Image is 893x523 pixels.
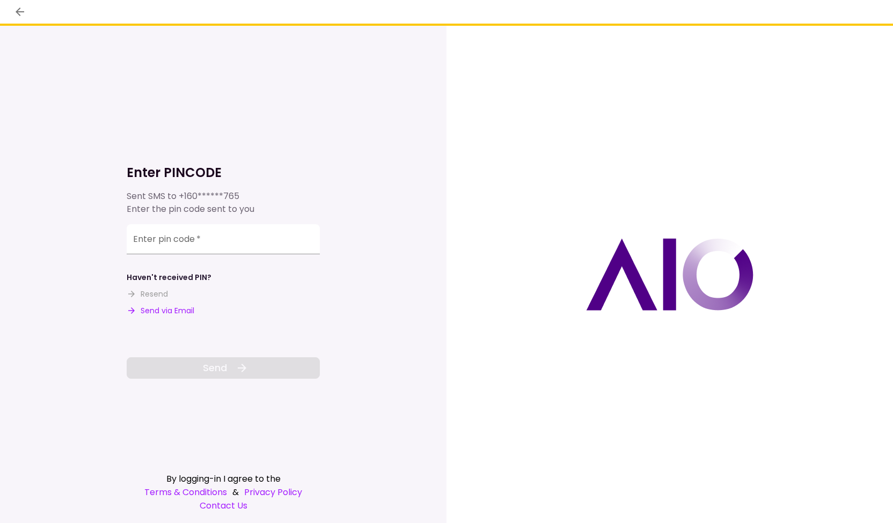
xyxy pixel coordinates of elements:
button: Send [127,357,320,379]
h1: Enter PINCODE [127,164,320,181]
button: Send via Email [127,305,194,316]
a: Terms & Conditions [144,485,227,499]
div: & [127,485,320,499]
span: Send [203,360,227,375]
a: Contact Us [127,499,320,512]
div: Sent SMS to Enter the pin code sent to you [127,190,320,216]
button: back [11,3,29,21]
div: By logging-in I agree to the [127,472,320,485]
div: Haven't received PIN? [127,272,211,283]
img: AIO logo [586,238,753,311]
a: Privacy Policy [244,485,302,499]
button: Resend [127,289,168,300]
